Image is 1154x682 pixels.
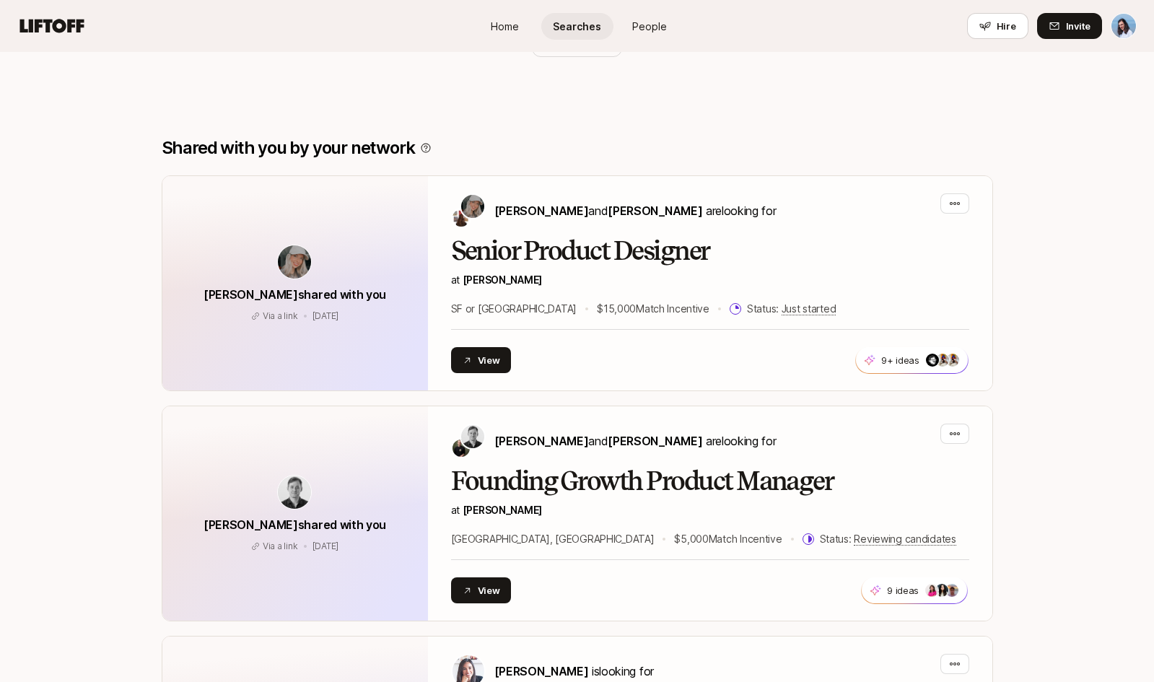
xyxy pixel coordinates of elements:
[204,287,386,302] span: [PERSON_NAME] shared with you
[613,13,686,40] a: People
[967,13,1028,39] button: Hire
[494,201,777,220] p: are looking for
[494,432,777,450] p: are looking for
[278,245,311,279] img: avatar-url
[881,353,919,367] p: 9+ ideas
[608,204,702,218] span: [PERSON_NAME]
[553,19,601,34] span: Searches
[461,195,484,218] img: Anna Skopenko
[608,434,702,448] span: [PERSON_NAME]
[312,310,339,321] span: July 7, 2025 5:14pm
[494,664,589,678] span: [PERSON_NAME]
[855,346,969,374] button: 9+ ideas
[453,440,470,457] img: Rich Miner
[747,300,836,318] p: Status:
[997,19,1016,33] span: Hire
[946,354,959,367] img: ACg8ocLA9eoPaz3z5vLE0I7OC_v32zXj7mVDDAjqFnjo6YAUildr2WH_IQ=s160-c
[263,540,298,553] p: Via a link
[469,13,541,40] a: Home
[588,434,702,448] span: and
[936,354,949,367] img: ACg8ocLA9eoPaz3z5vLE0I7OC_v32zXj7mVDDAjqFnjo6YAUildr2WH_IQ=s160-c
[820,530,956,548] p: Status:
[1111,13,1137,39] button: Dan Tase
[854,533,956,546] span: Reviewing candidates
[782,302,836,315] span: Just started
[451,530,655,548] p: [GEOGRAPHIC_DATA], [GEOGRAPHIC_DATA]
[674,530,782,548] p: $5,000 Match Incentive
[494,662,654,681] p: is looking for
[451,467,969,496] h2: Founding Growth Product Manager
[936,584,949,597] img: c7e21d02_fcf1_4905_920a_35301ca4bd70.jpg
[312,541,339,551] span: May 13, 2025 5:35pm
[461,425,484,448] img: Colin Raney
[204,517,386,532] span: [PERSON_NAME] shared with you
[463,504,542,516] a: [PERSON_NAME]
[632,19,667,34] span: People
[463,274,542,286] a: [PERSON_NAME]
[926,354,939,367] img: ACg8ocLP8Po28MHD36tn1uzk0VZfsiVvIdErVHJ9RMzhqCg_8OP9=s160-c
[451,237,969,266] h2: Senior Product Designer
[946,584,959,597] img: ACg8ocJgLS4_X9rs-p23w7LExaokyEoWgQo9BGx67dOfttGDosg=s160-c
[278,476,311,509] img: avatar-url
[597,300,709,318] p: $15,000 Match Incentive
[263,310,298,323] p: Via a link
[494,204,589,218] span: [PERSON_NAME]
[451,271,969,289] p: at
[861,577,968,604] button: 9 ideas
[162,138,415,158] p: Shared with you by your network
[1111,14,1136,38] img: Dan Tase
[451,347,512,373] button: View
[491,19,519,34] span: Home
[588,204,702,218] span: and
[453,209,470,227] img: Tori Bonagura
[451,502,969,519] p: at
[541,13,613,40] a: Searches
[887,583,919,598] p: 9 ideas
[451,300,577,318] p: SF or [GEOGRAPHIC_DATA]
[1037,13,1102,39] button: Invite
[494,434,589,448] span: [PERSON_NAME]
[1066,19,1090,33] span: Invite
[451,577,512,603] button: View
[926,584,939,597] img: 9e09e871_5697_442b_ae6e_b16e3f6458f8.jpg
